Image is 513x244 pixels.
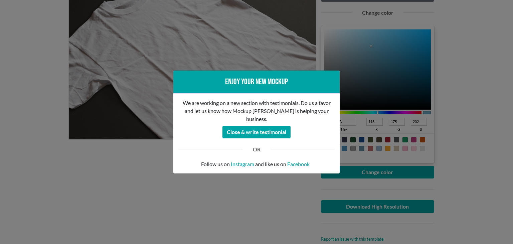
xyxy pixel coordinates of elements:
div: OR [248,145,266,153]
a: Close & write testimonial [222,127,291,133]
a: Instagram [231,160,254,168]
p: Follow us on and like us on [179,160,334,168]
button: Close & write testimonial [222,126,291,138]
p: We are working on a new section with testimonials. Do us a favor and let us know how Mockup [PERS... [179,99,334,123]
a: Facebook [287,160,310,168]
div: Enjoy your new mockup [179,76,334,88]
